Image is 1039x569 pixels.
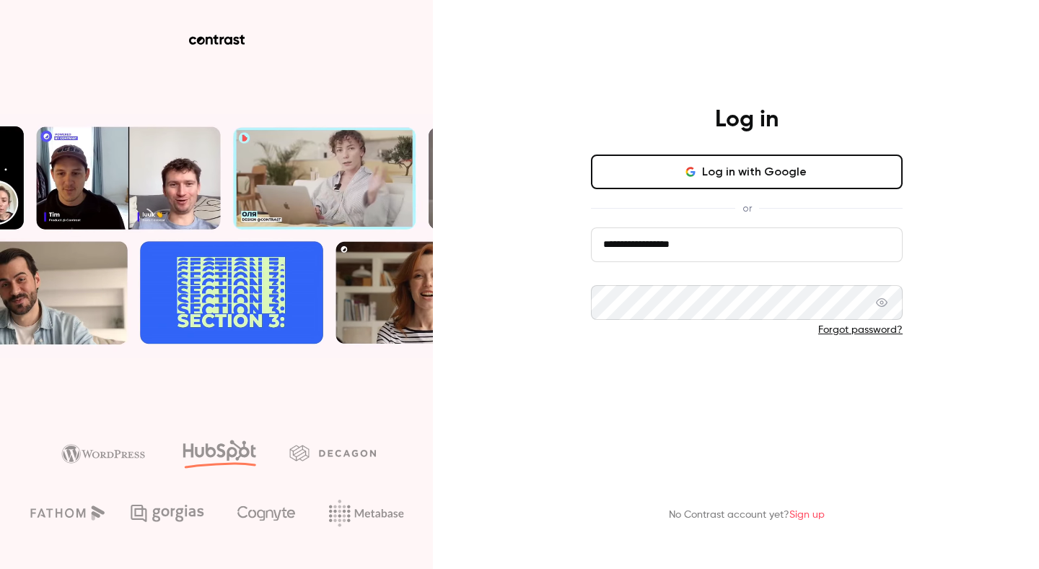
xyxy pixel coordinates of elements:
span: or [735,201,759,216]
h4: Log in [715,105,779,134]
a: Forgot password? [818,325,903,335]
img: decagon [289,445,376,461]
button: Log in with Google [591,155,903,189]
a: Sign up [789,510,825,520]
p: No Contrast account yet? [669,508,825,523]
button: Log in [591,360,903,395]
